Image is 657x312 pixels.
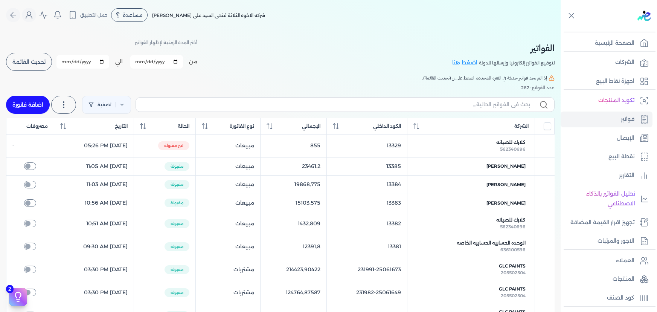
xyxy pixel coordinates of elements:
[561,253,652,269] a: العملاء
[564,189,635,208] p: تحليل الفواتير بالذكاء الاصطناعي
[486,200,526,206] span: [PERSON_NAME]
[115,123,128,130] span: التاريخ
[608,152,634,162] p: نقطة البيع
[561,233,652,249] a: الاجور والمرتبات
[142,101,530,109] input: بحث في الفواتير الحالية...
[123,12,143,18] span: مساعدة
[496,139,526,146] span: كلارك للصيانه
[613,274,634,284] p: المنتجات
[452,59,479,67] a: اضغط هنا
[486,181,526,188] span: [PERSON_NAME]
[500,247,526,252] span: 636100596
[135,38,197,47] p: أختر المدة الزمنية لإظهار الفواتير
[621,115,634,124] p: فواتير
[598,96,634,106] p: تكويد المنتجات
[26,123,48,130] span: مصروفات
[373,123,401,130] span: الكود الداخلي
[561,215,652,231] a: تجهيز اقرار القيمة المضافة
[561,93,652,109] a: تكويد المنتجات
[452,41,555,55] h2: الفواتير
[230,123,254,130] span: نوع الفاتورة
[561,149,652,165] a: نقطة البيع
[12,59,46,64] span: تحديث القائمة
[6,285,14,293] span: 2
[457,240,526,246] span: الوحده الحسابيه الحسابيه الخاصه
[561,186,652,211] a: تحليل الفواتير بالذكاء الاصطناعي
[561,112,652,127] a: فواتير
[499,263,526,269] span: GLC Paints
[486,163,526,170] span: [PERSON_NAME]
[66,9,110,21] button: حمل التطبيق
[422,75,547,81] span: إذا لم تجد فواتير حديثة في الفترة المحددة، اضغط على زر (تحديث القائمة).
[82,96,131,114] a: تصفية
[6,53,52,71] button: تحديث القائمة
[6,84,555,91] div: عدد الفواتير: 262
[561,55,652,70] a: الشركات
[595,38,634,48] p: الصفحة الرئيسية
[189,58,197,66] label: من
[561,271,652,287] a: المنتجات
[115,58,123,66] label: الي
[479,58,555,68] p: لتوقيع الفواتير إلكترونيا وإرسالها للدولة
[501,270,526,275] span: 205502504
[617,133,634,143] p: الإيصال
[152,12,265,18] span: شركه الاخوه الثلاثة فتحى السيد على [PERSON_NAME]
[111,8,148,22] div: مساعدة
[615,58,634,67] p: الشركات
[616,256,634,266] p: العملاء
[598,236,634,246] p: الاجور والمرتبات
[499,286,526,292] span: GLC Paints
[80,12,108,18] span: حمل التطبيق
[501,293,526,298] span: 205502504
[596,76,634,86] p: اجهزة نقاط البيع
[9,288,27,306] button: 2
[570,218,634,228] p: تجهيز اقرار القيمة المضافة
[6,96,50,114] a: اضافة فاتورة
[514,123,529,130] span: الشركة
[619,171,634,180] p: التقارير
[561,168,652,184] a: التقارير
[607,293,634,303] p: كود الصنف
[637,11,651,21] img: logo
[561,35,652,51] a: الصفحة الرئيسية
[302,123,320,130] span: الإجمالي
[561,290,652,306] a: كود الصنف
[561,130,652,146] a: الإيصال
[500,146,526,152] span: 562340696
[496,217,526,223] span: كلارك للصيانه
[561,73,652,89] a: اجهزة نقاط البيع
[500,224,526,229] span: 562340696
[178,123,189,130] span: الحالة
